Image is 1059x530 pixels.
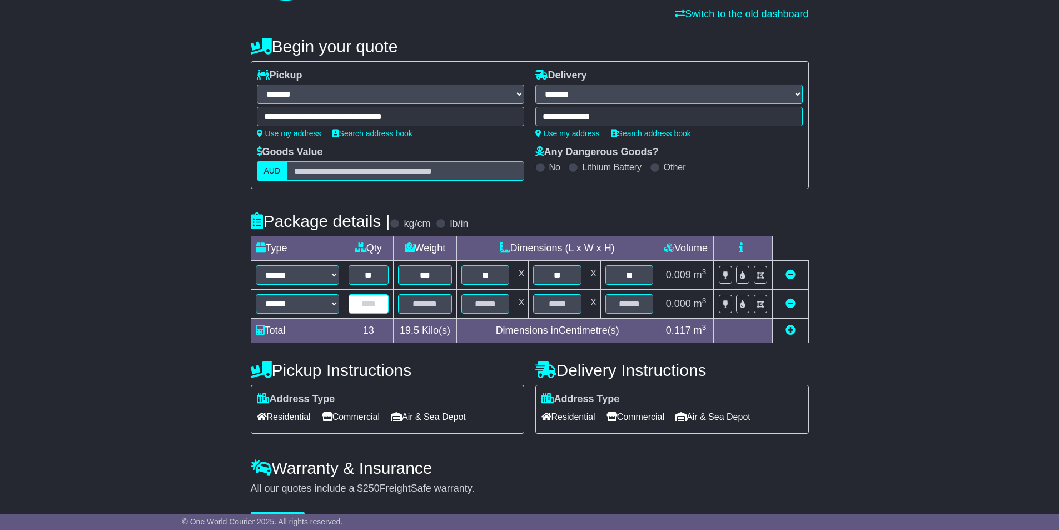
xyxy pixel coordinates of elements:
[456,319,658,343] td: Dimensions in Centimetre(s)
[582,162,642,172] label: Lithium Battery
[456,236,658,261] td: Dimensions (L x W x H)
[702,268,707,276] sup: 3
[257,129,321,138] a: Use my address
[535,146,659,158] label: Any Dangerous Goods?
[586,261,600,290] td: x
[251,483,809,495] div: All our quotes include a $ FreightSafe warranty.
[257,408,311,425] span: Residential
[586,290,600,319] td: x
[535,361,809,379] h4: Delivery Instructions
[666,269,691,280] span: 0.009
[702,296,707,305] sup: 3
[702,323,707,331] sup: 3
[514,290,529,319] td: x
[363,483,380,494] span: 250
[541,408,595,425] span: Residential
[611,129,691,138] a: Search address book
[535,70,587,82] label: Delivery
[664,162,686,172] label: Other
[666,298,691,309] span: 0.000
[251,212,390,230] h4: Package details |
[404,218,430,230] label: kg/cm
[182,517,343,526] span: © One World Courier 2025. All rights reserved.
[606,408,664,425] span: Commercial
[666,325,691,336] span: 0.117
[541,393,620,405] label: Address Type
[257,161,288,181] label: AUD
[694,298,707,309] span: m
[400,325,419,336] span: 19.5
[393,236,456,261] td: Weight
[785,269,796,280] a: Remove this item
[257,146,323,158] label: Goods Value
[251,361,524,379] h4: Pickup Instructions
[332,129,412,138] a: Search address book
[675,8,808,19] a: Switch to the old dashboard
[694,269,707,280] span: m
[257,393,335,405] label: Address Type
[251,236,344,261] td: Type
[658,236,714,261] td: Volume
[675,408,750,425] span: Air & Sea Depot
[391,408,466,425] span: Air & Sea Depot
[257,70,302,82] label: Pickup
[251,37,809,56] h4: Begin your quote
[514,261,529,290] td: x
[450,218,468,230] label: lb/in
[785,298,796,309] a: Remove this item
[785,325,796,336] a: Add new item
[535,129,600,138] a: Use my address
[251,319,344,343] td: Total
[393,319,456,343] td: Kilo(s)
[344,236,393,261] td: Qty
[251,459,809,477] h4: Warranty & Insurance
[322,408,380,425] span: Commercial
[549,162,560,172] label: No
[344,319,393,343] td: 13
[694,325,707,336] span: m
